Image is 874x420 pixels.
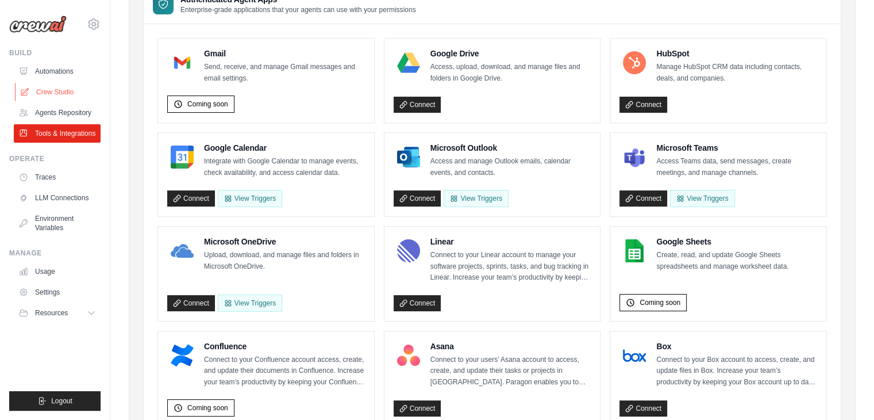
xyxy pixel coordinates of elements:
img: Logo [9,16,67,33]
a: Usage [14,262,101,281]
button: View Triggers [218,190,282,207]
span: Resources [35,308,68,318]
a: Connect [167,295,215,311]
span: Coming soon [187,100,228,109]
: View Triggers [670,190,734,207]
a: Agents Repository [14,104,101,122]
p: Integrate with Google Calendar to manage events, check availability, and access calendar data. [204,156,365,178]
p: Upload, download, and manage files and folders in Microsoft OneDrive. [204,250,365,272]
a: Connect [619,400,667,417]
img: Google Sheets Logo [623,239,646,262]
p: Connect to your Confluence account access, create, and update their documents in Confluence. Incr... [204,354,365,388]
p: Access, upload, download, and manage files and folders in Google Drive. [430,62,591,84]
a: Connect [619,190,667,207]
p: Manage HubSpot CRM data including contacts, deals, and companies. [656,62,817,84]
h4: Linear [430,236,591,247]
a: Automations [14,62,101,81]
a: Connect [167,190,215,207]
img: Google Drive Logo [397,51,420,74]
span: Coming soon [187,403,228,413]
button: Logout [9,391,101,411]
img: HubSpot Logo [623,51,646,74]
a: Settings [14,283,101,301]
a: LLM Connections [14,189,101,207]
: View Triggers [218,295,282,312]
img: Google Calendar Logo [171,146,194,169]
div: Operate [9,154,101,163]
img: Linear Logo [397,239,420,262]
p: Send, receive, and manage Gmail messages and email settings. [204,62,365,84]
p: Connect to your Box account to access, create, and update files in Box. Increase your team’s prod... [656,354,817,388]
h4: Google Drive [430,48,591,59]
a: Connect [394,190,441,207]
img: Confluence Logo [171,344,194,367]
a: Environment Variables [14,209,101,237]
h4: Microsoft Outlook [430,142,591,154]
span: Logout [51,396,72,406]
a: Crew Studio [15,83,102,101]
button: Resources [14,304,101,322]
h4: Microsoft OneDrive [204,236,365,247]
h4: Confluence [204,341,365,352]
p: Create, read, and update Google Sheets spreadsheets and manage worksheet data. [656,250,817,272]
img: Box Logo [623,344,646,367]
h4: Microsoft Teams [656,142,817,154]
h4: Box [656,341,817,352]
p: Access Teams data, send messages, create meetings, and manage channels. [656,156,817,178]
img: Microsoft Outlook Logo [397,146,420,169]
p: Enterprise-grade applications that your agents can use with your permissions [180,5,416,14]
a: Connect [619,97,667,113]
img: Asana Logo [397,344,420,367]
p: Connect to your users’ Asana account to access, create, and update their tasks or projects in [GE... [430,354,591,388]
a: Connect [394,97,441,113]
div: Build [9,48,101,58]
span: Coming soon [640,298,680,307]
div: Manage [9,249,101,258]
img: Gmail Logo [171,51,194,74]
p: Connect to your Linear account to manage your software projects, sprints, tasks, and bug tracking... [430,250,591,284]
a: Connect [394,295,441,311]
: View Triggers [444,190,508,207]
h4: Google Sheets [656,236,817,247]
img: Microsoft Teams Logo [623,146,646,169]
h4: Gmail [204,48,365,59]
a: Connect [394,400,441,417]
h4: Google Calendar [204,142,365,154]
h4: HubSpot [656,48,817,59]
a: Tools & Integrations [14,124,101,143]
a: Traces [14,168,101,186]
h4: Asana [430,341,591,352]
p: Access and manage Outlook emails, calendar events, and contacts. [430,156,591,178]
img: Microsoft OneDrive Logo [171,239,194,262]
